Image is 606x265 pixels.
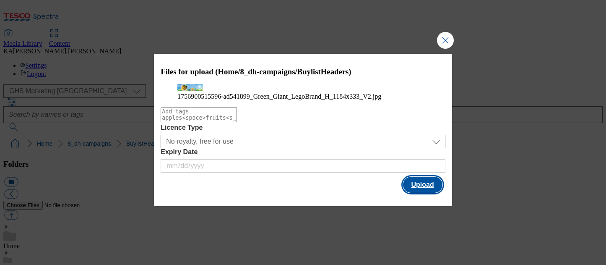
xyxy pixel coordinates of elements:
[403,177,442,193] button: Upload
[161,124,445,131] label: Licence Type
[177,84,203,91] img: preview
[437,32,454,49] button: Close Modal
[161,148,445,156] label: Expiry Date
[154,54,452,207] div: Modal
[161,67,445,76] h3: Files for upload (Home/8_dh-campaigns/BuylistHeaders)
[177,93,429,100] figcaption: 1756900515596-ad541899_Green_Giant_LegoBrand_H_1184x333_V2.jpg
